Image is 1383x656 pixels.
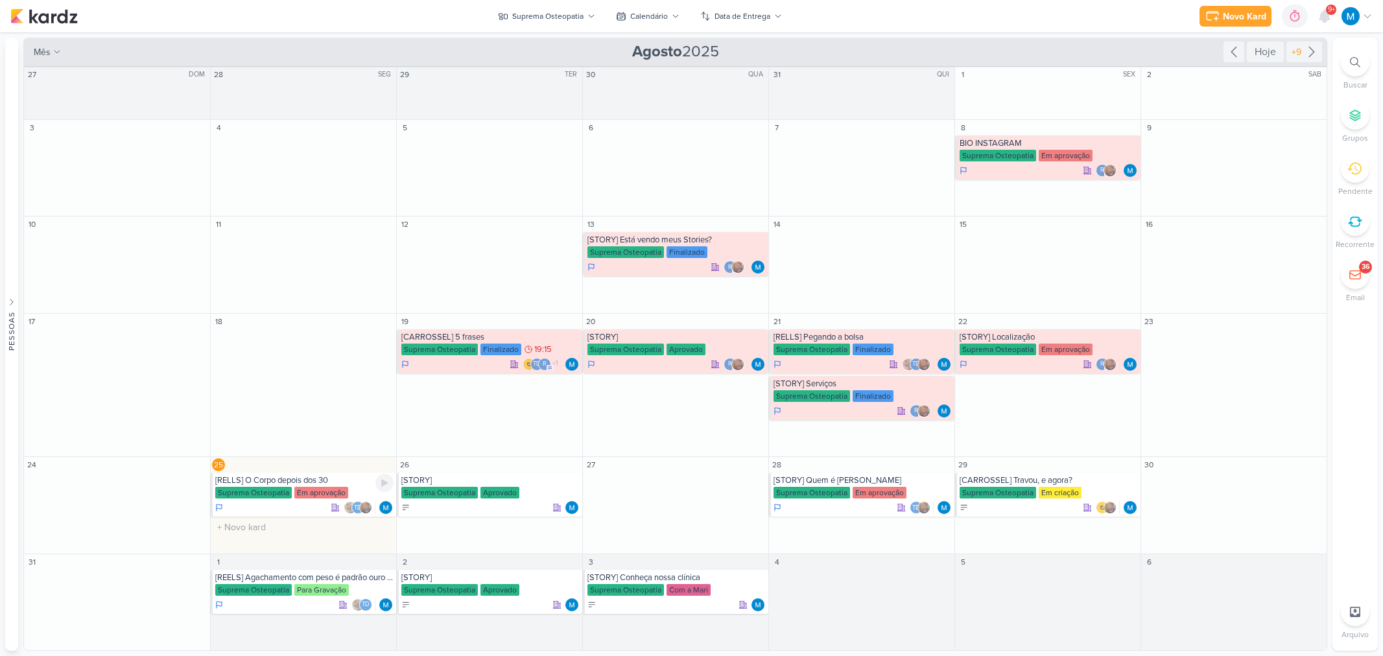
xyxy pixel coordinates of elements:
[938,358,951,371] div: Responsável: MARIANA MIRANDA
[751,261,764,274] div: Responsável: MARIANA MIRANDA
[1289,45,1304,59] div: +9
[938,404,951,417] img: MARIANA MIRANDA
[1338,185,1373,197] p: Pendente
[1308,69,1325,80] div: SAB
[379,598,392,611] img: MARIANA MIRANDA
[1096,164,1109,177] div: rolimaba30@gmail.com
[25,121,38,134] div: 3
[956,315,969,328] div: 22
[25,458,38,471] div: 24
[565,598,578,611] img: MARIANA MIRANDA
[1223,10,1266,23] div: Novo Kard
[902,358,934,371] div: Colaboradores: Sarah Violante, Thais de carvalho, Eduardo Rodrigues Campos
[587,246,664,258] div: Suprema Osteopatia
[956,218,969,231] div: 15
[1039,150,1093,161] div: Em aprovação
[398,68,411,81] div: 29
[565,501,578,514] div: Responsável: MARIANA MIRANDA
[1342,132,1368,144] p: Grupos
[401,487,478,498] div: Suprema Osteopatia
[902,358,915,371] img: Sarah Violante
[910,501,923,514] div: Thais de carvalho
[1343,79,1367,91] p: Buscar
[1200,6,1271,27] button: Novo Kard
[774,344,850,355] div: Suprema Osteopatia
[587,359,595,369] div: Em Andamento
[587,262,595,272] div: Em Andamento
[910,358,923,371] div: Thais de carvalho
[534,345,552,354] span: 19:15
[728,264,732,271] p: r
[25,556,38,568] div: 31
[584,68,597,81] div: 30
[774,487,850,498] div: Suprema Osteopatia
[1039,487,1082,498] div: Em criação
[724,261,737,274] div: rolimaba30@gmail.com
[565,598,578,611] div: Responsável: MARIANA MIRANDA
[1124,358,1137,371] div: Responsável: MARIANA MIRANDA
[960,165,967,176] div: Em Andamento
[917,358,930,371] img: Eduardo Rodrigues Campos
[398,458,411,471] div: 26
[751,598,764,611] div: Responsável: MARIANA MIRANDA
[1096,501,1120,514] div: Colaboradores: IDBOX - Agência de Design, Eduardo Rodrigues Campos
[351,501,364,514] div: Thais de carvalho
[565,358,578,371] img: MARIANA MIRANDA
[1332,48,1378,91] li: Ctrl + F
[215,572,394,583] div: [REELS] Agachamento com peso é padrão ouro no tratamento de dor na lombar
[362,602,370,608] p: Td
[938,501,951,514] div: Responsável: MARIANA MIRANDA
[294,584,349,596] div: Para Gravação
[351,598,375,611] div: Colaboradores: Sarah Violante, Thais de carvalho
[770,458,783,471] div: 28
[10,8,78,24] img: kardz.app
[938,358,951,371] img: MARIANA MIRANDA
[1123,69,1139,80] div: SEX
[398,218,411,231] div: 12
[212,68,225,81] div: 28
[584,556,597,568] div: 3
[731,358,744,371] img: Eduardo Rodrigues Campos
[667,344,705,355] div: Aprovado
[6,312,18,351] div: Pessoas
[294,487,348,498] div: Em aprovação
[587,584,664,596] div: Suprema Osteopatia
[1096,358,1109,371] div: rolimaba30@gmail.com
[917,404,930,417] img: Eduardo Rodrigues Campos
[378,69,395,80] div: SEG
[853,390,893,402] div: Finalizado
[189,69,209,80] div: DOM
[401,359,409,369] div: Em Andamento
[584,121,597,134] div: 6
[543,361,547,368] p: r
[344,501,375,514] div: Colaboradores: Sarah Violante, Thais de carvalho, Eduardo Rodrigues Campos
[375,474,394,492] div: Ligar relógio
[1096,358,1120,371] div: Colaboradores: rolimaba30@gmail.com, Eduardo Rodrigues Campos
[774,359,781,369] div: Em Andamento
[1100,361,1104,368] p: r
[523,358,536,371] img: IDBOX - Agência de Design
[960,138,1138,148] div: BIO INSTAGRAM
[379,598,392,611] div: Responsável: MARIANA MIRANDA
[530,358,543,371] div: Thais de carvalho
[724,261,748,274] div: Colaboradores: rolimaba30@gmail.com, Eduardo Rodrigues Campos
[910,501,934,514] div: Colaboradores: Thais de carvalho, Eduardo Rodrigues Campos
[774,475,952,486] div: [STORY] Quem é Eduardo
[401,344,478,355] div: Suprema Osteopatia
[1124,164,1137,177] img: MARIANA MIRANDA
[1247,41,1284,62] div: Hoje
[1142,315,1155,328] div: 23
[551,358,558,369] span: +1
[215,600,223,610] div: Em Andamento
[751,358,764,371] img: MARIANA MIRANDA
[917,501,930,514] img: Eduardo Rodrigues Campos
[354,505,362,511] p: Td
[1096,164,1120,177] div: Colaboradores: rolimaba30@gmail.com, Eduardo Rodrigues Campos
[938,501,951,514] img: MARIANA MIRANDA
[724,358,748,371] div: Colaboradores: rolimaba30@gmail.com, Eduardo Rodrigues Campos
[584,218,597,231] div: 13
[212,556,225,568] div: 1
[401,503,410,512] div: A Fazer
[1346,292,1365,303] p: Email
[853,487,906,498] div: Em aprovação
